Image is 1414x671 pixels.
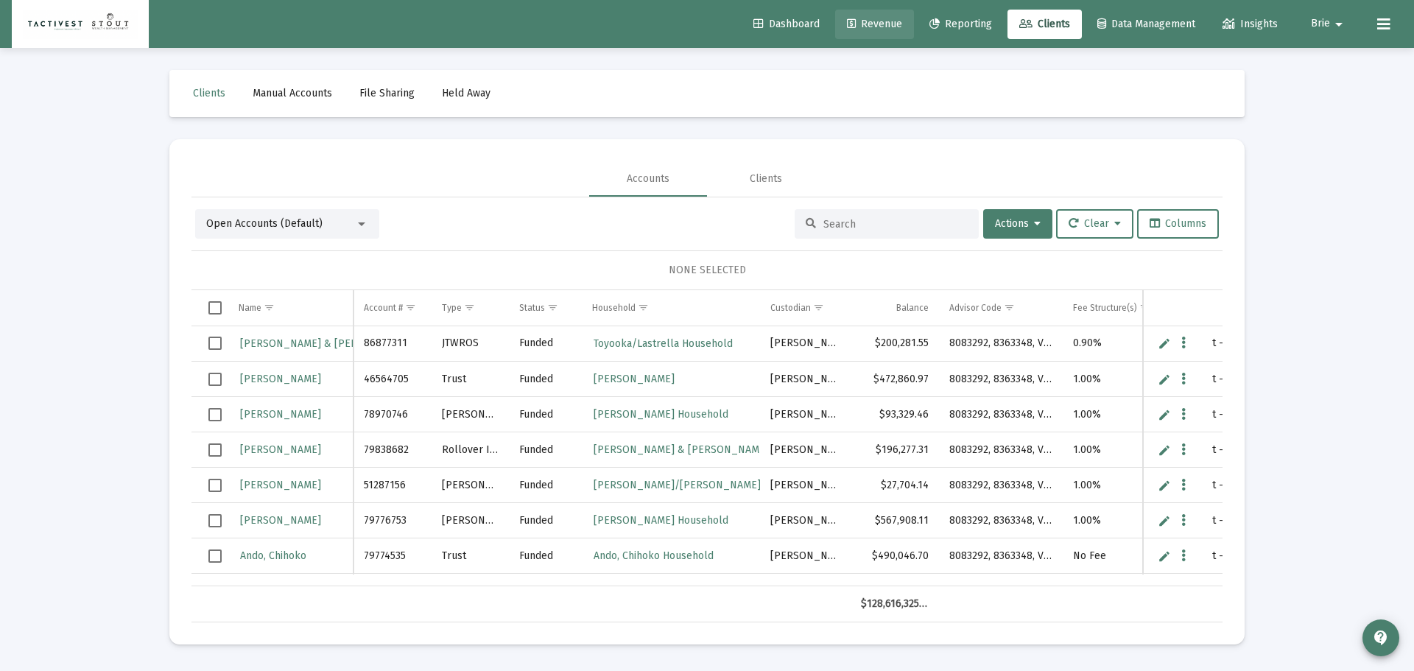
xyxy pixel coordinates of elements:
[519,336,571,351] div: Funded
[823,218,968,231] input: Search
[1293,9,1365,38] button: Brie
[1372,629,1390,647] mat-icon: contact_support
[432,503,509,538] td: [PERSON_NAME]
[1330,10,1348,39] mat-icon: arrow_drop_down
[432,326,509,362] td: JTWROS
[208,408,222,421] div: Select row
[939,397,1063,432] td: 8083292, 8363348, VG9
[23,10,138,39] img: Dashboard
[1169,503,1259,538] td: Everest - 100%
[442,87,490,99] span: Held Away
[353,290,432,326] td: Column Account #
[760,468,850,503] td: [PERSON_NAME]
[995,217,1041,230] span: Actions
[1158,443,1171,457] a: Edit
[1069,217,1121,230] span: Clear
[239,404,323,425] a: [PERSON_NAME]
[432,362,509,397] td: Trust
[547,302,558,313] span: Show filter options for column 'Status'
[592,474,762,496] a: [PERSON_NAME]/[PERSON_NAME]
[939,468,1063,503] td: 8083292, 8363348, VG9
[442,302,462,314] div: Type
[1097,18,1195,30] span: Data Management
[519,513,571,528] div: Funded
[1169,538,1259,574] td: Everest - 100%
[519,584,571,599] div: Funded
[851,362,940,397] td: $472,860.97
[896,302,929,314] div: Balance
[208,549,222,563] div: Select row
[1158,514,1171,527] a: Edit
[861,597,929,611] div: $128,616,325.22
[760,362,850,397] td: [PERSON_NAME]
[1169,468,1259,503] td: Everest - 100%
[851,468,940,503] td: $27,704.14
[594,408,728,421] span: [PERSON_NAME] Household
[1158,373,1171,386] a: Edit
[240,479,321,491] span: [PERSON_NAME]
[1063,574,1169,609] td: 0.90%
[1311,18,1330,30] span: Brie
[519,372,571,387] div: Funded
[760,538,850,574] td: [PERSON_NAME]
[364,302,403,314] div: Account #
[208,337,222,350] div: Select row
[432,290,509,326] td: Column Type
[835,10,914,39] a: Revenue
[939,432,1063,468] td: 8083292, 8363348, VG9
[239,510,323,531] a: [PERSON_NAME]
[1169,574,1259,609] td: Everest - 100%
[1158,337,1171,350] a: Edit
[191,290,1223,622] div: Data grid
[509,290,582,326] td: Column Status
[939,326,1063,362] td: 8083292, 8363348, VG9
[638,302,649,313] span: Show filter options for column 'Household'
[592,545,715,566] a: Ando, Chihoko Household
[203,263,1211,278] div: NONE SELECTED
[760,503,850,538] td: [PERSON_NAME]
[1063,362,1169,397] td: 1.00%
[851,503,940,538] td: $567,908.11
[353,362,432,397] td: 46564705
[353,326,432,362] td: 86877311
[264,302,275,313] span: Show filter options for column 'Name'
[594,373,675,385] span: [PERSON_NAME]
[742,10,831,39] a: Dashboard
[353,503,432,538] td: 79776753
[753,18,820,30] span: Dashboard
[592,439,824,460] a: [PERSON_NAME] & [PERSON_NAME] Household
[240,373,321,385] span: [PERSON_NAME]
[851,574,940,609] td: $39,440.18
[851,538,940,574] td: $490,046.70
[1056,209,1133,239] button: Clear
[193,87,225,99] span: Clients
[594,585,733,597] span: Toyooka/Lastrella Household
[405,302,416,313] span: Show filter options for column 'Account #'
[432,574,509,609] td: IRA
[1169,362,1259,397] td: Everest - 100%
[592,404,730,425] a: [PERSON_NAME] Household
[592,333,734,354] a: Toyooka/Lastrella Household
[851,432,940,468] td: $196,277.31
[592,510,730,531] a: [PERSON_NAME] Household
[239,545,308,566] a: Ando, Chihoko
[1137,209,1219,239] button: Columns
[918,10,1004,39] a: Reporting
[240,443,321,456] span: [PERSON_NAME]
[1019,18,1070,30] span: Clients
[519,407,571,422] div: Funded
[592,302,636,314] div: Household
[519,443,571,457] div: Funded
[239,474,323,496] a: [PERSON_NAME]
[1004,302,1015,313] span: Show filter options for column 'Advisor Code'
[594,479,761,491] span: [PERSON_NAME]/[PERSON_NAME]
[760,326,850,362] td: [PERSON_NAME]
[519,478,571,493] div: Funded
[432,468,509,503] td: [PERSON_NAME]
[1063,290,1169,326] td: Column Fee Structure(s)
[239,333,417,354] a: [PERSON_NAME] & [PERSON_NAME]
[1063,538,1169,574] td: No Fee
[760,574,850,609] td: [PERSON_NAME]
[519,549,571,563] div: Funded
[353,574,432,609] td: 51155729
